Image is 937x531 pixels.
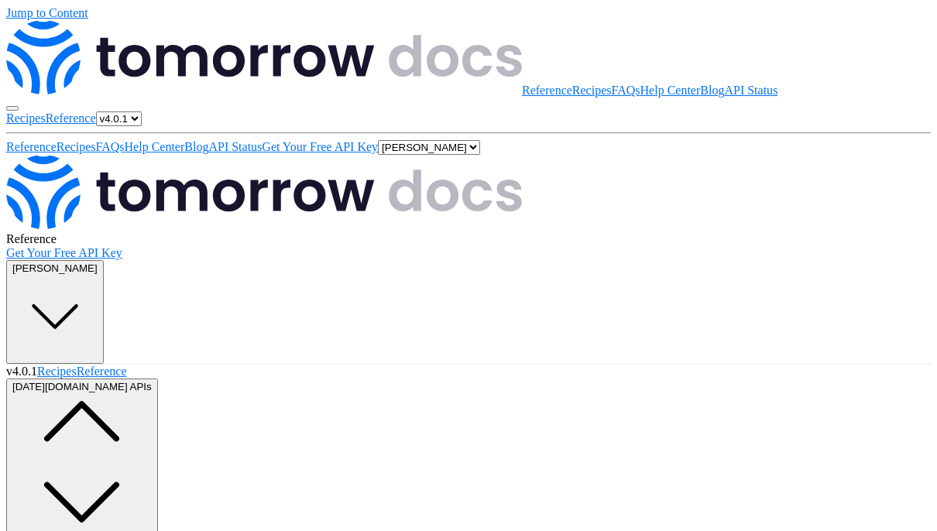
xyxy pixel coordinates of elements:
[612,84,640,97] a: FAQs
[125,140,185,153] a: Help Center
[6,232,931,246] div: Reference
[208,140,262,153] a: API Status
[6,155,522,229] img: Tomorrow.io Weather API Docs
[6,6,88,19] a: Jump to Content
[262,140,378,153] a: Get Your Free API Key
[700,84,724,97] a: Blog
[6,365,931,379] nav: Primary navigation
[37,365,77,378] a: Recipes
[6,140,57,153] a: Reference
[724,84,777,97] a: API Status
[12,262,98,274] span: [PERSON_NAME]
[57,140,96,153] a: Recipes
[6,260,104,364] button: [PERSON_NAME]
[96,140,125,153] a: FAQs
[77,365,127,378] a: Reference
[12,381,152,392] span: [DATE][DOMAIN_NAME] APIs
[572,84,612,97] a: Recipes
[6,365,37,378] span: v4.0.1
[640,84,701,97] a: Help Center
[6,111,46,125] a: Recipes
[46,111,96,125] a: Reference
[6,20,522,94] img: Tomorrow.io Weather API Docs
[184,140,208,153] a: Blog
[6,106,19,111] button: Toggle navigation menu
[6,246,122,259] a: Get Your Free API Key
[522,84,572,97] a: Reference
